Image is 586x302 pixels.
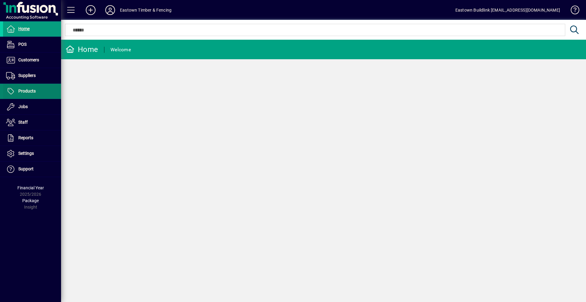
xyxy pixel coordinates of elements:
[120,5,172,15] div: Eastown Timber & Fencing
[18,166,34,171] span: Support
[3,68,61,83] a: Suppliers
[18,151,34,156] span: Settings
[18,42,27,47] span: POS
[3,115,61,130] a: Staff
[18,57,39,62] span: Customers
[3,53,61,68] a: Customers
[18,89,36,93] span: Products
[18,135,33,140] span: Reports
[100,5,120,16] button: Profile
[81,5,100,16] button: Add
[18,104,28,109] span: Jobs
[3,162,61,177] a: Support
[3,37,61,52] a: POS
[110,45,131,55] div: Welcome
[18,73,36,78] span: Suppliers
[566,1,578,21] a: Knowledge Base
[3,99,61,115] a: Jobs
[3,146,61,161] a: Settings
[3,84,61,99] a: Products
[18,120,28,125] span: Staff
[18,26,30,31] span: Home
[22,198,39,203] span: Package
[455,5,560,15] div: Eastown Buildlink [EMAIL_ADDRESS][DOMAIN_NAME]
[17,185,44,190] span: Financial Year
[66,45,98,54] div: Home
[3,130,61,146] a: Reports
